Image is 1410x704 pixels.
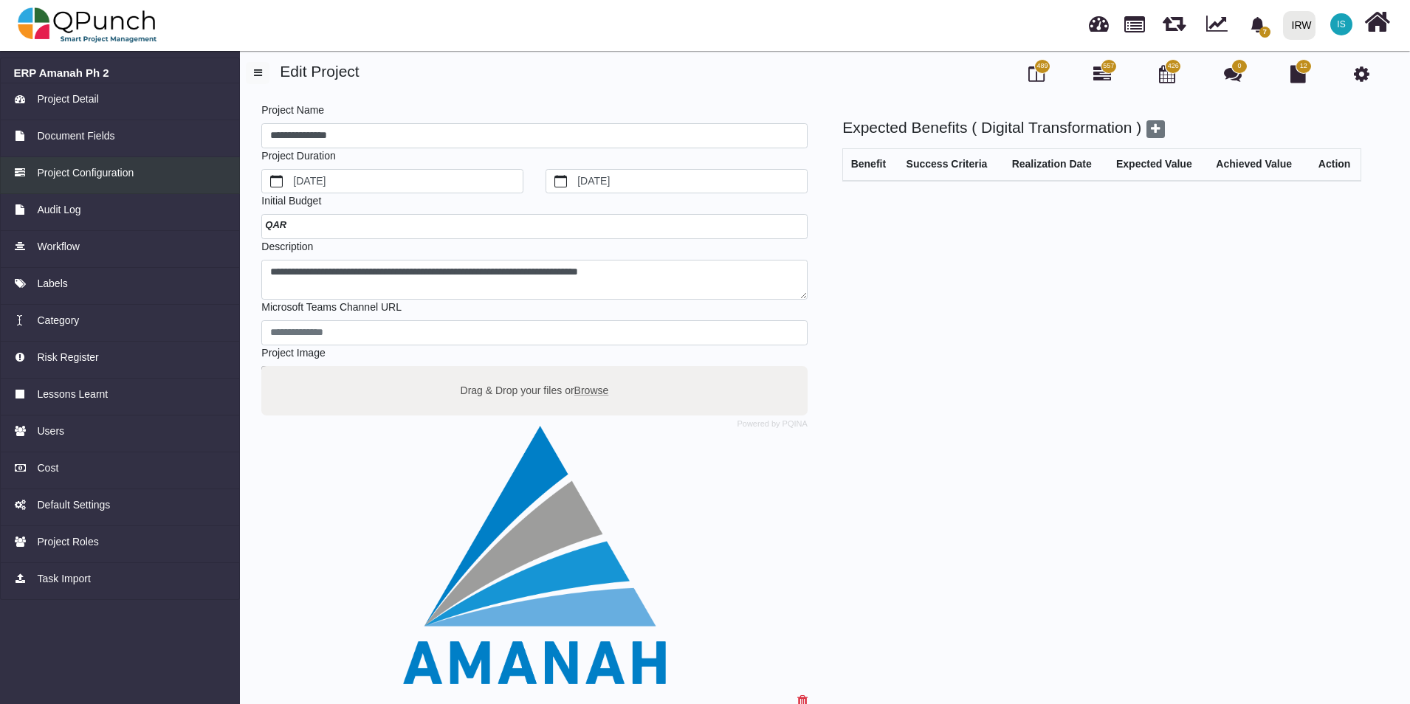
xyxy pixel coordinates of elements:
span: Users [37,424,64,439]
h4: Expected Benefits ( Digital Transformation ) [842,118,1361,138]
span: Idiris Shariif [1330,13,1352,35]
img: Paris [261,426,808,684]
i: Document Library [1290,65,1306,83]
span: Add benefits [1146,120,1165,138]
a: bell fill7 [1241,1,1277,47]
span: 0 [1238,61,1242,72]
svg: bell fill [1250,17,1265,32]
i: Board [1028,65,1045,83]
div: Dynamic Report [1199,1,1241,49]
div: IRW [1292,13,1312,38]
span: Browse [574,384,609,396]
span: Lessons Learnt [37,387,108,402]
div: Benefit [851,156,891,172]
span: 7 [1259,27,1270,38]
span: 12 [1300,61,1307,72]
span: Default Settings [37,497,110,513]
a: 557 [1093,71,1111,83]
div: Notification [1245,11,1270,38]
i: Home [1364,8,1390,36]
label: Project Name [261,103,324,118]
span: Document Fields [37,128,114,144]
svg: calendar [270,175,283,188]
h4: Edit Project [246,62,1399,80]
div: Achieved Value [1216,156,1300,172]
span: Dashboard [1089,9,1109,31]
span: IS [1337,20,1345,29]
a: ERP Amanah Ph 2 [14,66,227,80]
span: Project Detail [37,92,98,107]
span: Project Roles [37,534,98,550]
span: Category [37,313,79,328]
div: Action [1316,156,1353,172]
span: Projects [1124,10,1145,32]
span: Releases [1163,7,1186,32]
button: calendar [262,170,291,193]
span: Labels [37,276,67,291]
div: Realization Date [1012,156,1101,172]
label: Microsoft Teams Channel URL [261,300,402,315]
i: Gantt [1093,65,1111,83]
label: Project Duration [261,148,335,164]
div: Success Criteria [907,156,997,172]
i: Calendar [1159,65,1175,83]
a: IRW [1276,1,1321,49]
label: Initial Budget [261,193,321,209]
span: Project Configuration [37,165,134,181]
div: Expected Value [1116,156,1200,172]
span: Workflow [37,239,79,255]
i: Punch Discussion [1224,65,1242,83]
span: 489 [1036,61,1048,72]
label: Project Image [261,345,325,361]
label: Drag & Drop your files or [455,377,614,403]
label: Description [261,239,313,255]
label: [DATE] [291,170,523,193]
button: calendar [546,170,575,193]
span: 426 [1168,61,1179,72]
span: Task Import [37,571,90,587]
span: 557 [1103,61,1114,72]
a: IS [1321,1,1361,48]
a: Powered by PQINA [737,421,808,427]
img: qpunch-sp.fa6292f.png [18,3,157,47]
span: Audit Log [37,202,80,218]
label: [DATE] [575,170,807,193]
svg: calendar [554,175,568,188]
span: Cost [37,460,58,476]
span: Risk Register [37,350,98,365]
